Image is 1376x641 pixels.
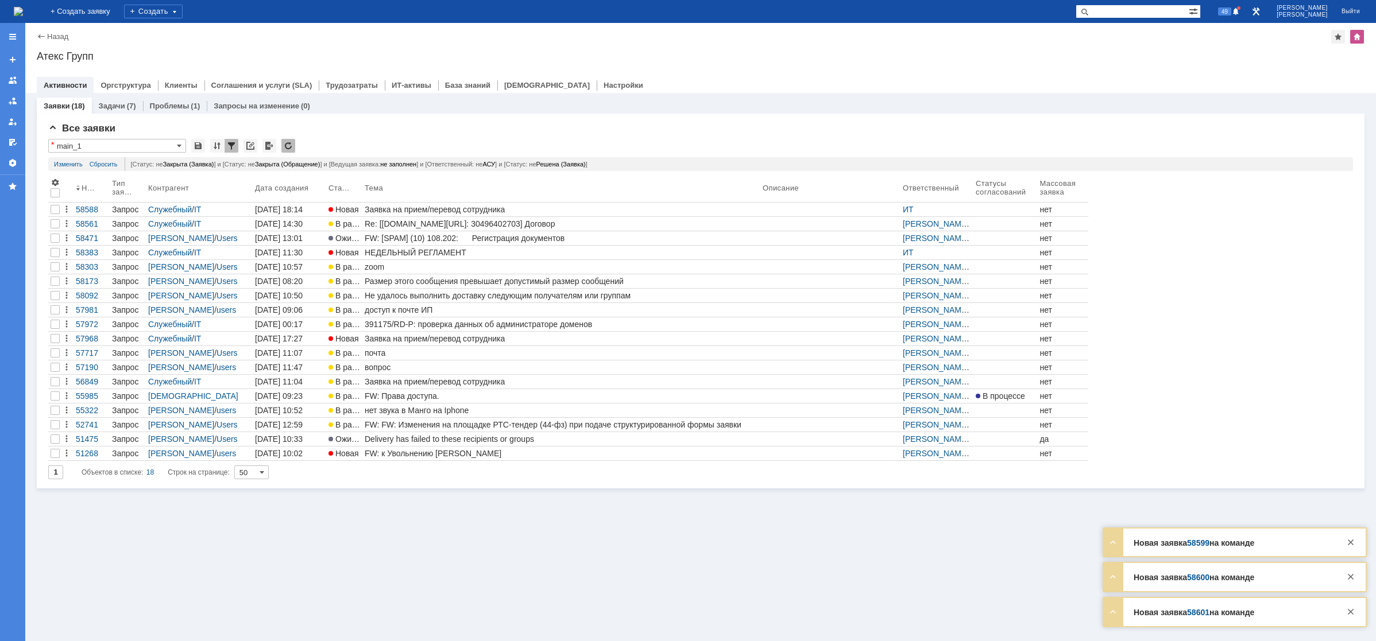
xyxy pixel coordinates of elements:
a: Активности [44,81,87,90]
div: [DATE] 17:27 [255,334,303,343]
a: почта [362,346,760,360]
a: IT [194,219,201,228]
th: Дата создания [253,176,326,203]
th: Статус [326,176,362,203]
a: В работе [326,346,362,360]
div: Запрос на обслуживание [112,391,144,401]
a: [PERSON_NAME] [148,234,214,243]
a: В работе [326,375,362,389]
a: Клиенты [165,81,198,90]
a: В работе [326,217,362,231]
span: В работе [328,391,369,401]
a: нет звука в Манго на Iphone [362,403,760,417]
a: [PERSON_NAME] [903,291,969,300]
a: Настройки [604,81,643,90]
a: Не удалось выполнить доставку следующим получателям или группам [362,289,760,302]
th: Массовая заявка [1037,176,1088,203]
a: нет [1037,403,1088,417]
a: [PERSON_NAME] [148,420,214,429]
div: FW: FW: Изменения на площадке РТС-тендер (44-фз) при подаче структурированной формы заявки [365,420,758,429]
div: [DATE] 10:50 [255,291,303,300]
div: Тема [365,184,384,192]
a: Заявка на прием/перевод сотрудника [362,375,760,389]
a: нет [1037,217,1088,231]
div: доступ к почте ИП [365,305,758,314]
a: [PERSON_NAME] [148,305,214,314]
a: В процессе [973,389,1037,403]
span: В работе [328,262,369,271]
a: IT [194,377,201,386]
a: Новая [326,246,362,259]
a: Размер этого сообщения превышает допустимый размер сообщений [362,274,760,288]
a: Трудозатраты [326,81,378,90]
div: Обновлять список [281,139,295,153]
div: Контрагент [148,184,191,192]
a: Оргструктура [101,81,150,90]
div: Запрос на обслуживание [112,234,144,243]
div: Размер этого сообщения превышает допустимый размер сообщений [365,277,758,286]
div: Запрос на обслуживание [112,262,144,271]
a: FW: FW: Изменения на площадке РТС-тендер (44-фз) при подаче структурированной формы заявки [362,418,760,432]
a: нет [1037,246,1088,259]
a: да [1037,432,1088,446]
div: [DATE] 14:30 [255,219,303,228]
a: нет [1037,231,1088,245]
div: нет [1039,291,1086,300]
div: Запрос на обслуживание [112,420,144,429]
a: Запрос на обслуживание [110,432,146,446]
div: Запрос на обслуживание [112,406,144,415]
a: [DATE] 09:06 [253,303,326,317]
a: Запрос на обслуживание [110,360,146,374]
a: [PERSON_NAME] [903,348,969,358]
a: Заявки на командах [3,71,22,90]
div: Запрос на обслуживание [112,277,144,286]
a: [DATE] 17:27 [253,332,326,345]
div: Фильтрация... [225,139,238,153]
a: Запрос на обслуживание [110,303,146,317]
div: 57968 [76,334,107,343]
a: [DATE] 10:50 [253,289,326,302]
a: Запрос на обслуживание [110,274,146,288]
a: Настройки [3,154,22,172]
span: В работе [328,348,369,358]
div: [DATE] 12:59 [255,420,303,429]
a: [PERSON_NAME] [903,262,969,271]
span: [PERSON_NAME] [1277,11,1328,18]
a: Users [217,277,238,286]
span: Новая [328,334,359,343]
a: [PERSON_NAME] [903,420,969,429]
div: 58173 [76,277,107,286]
a: доступ к почте ИП [362,303,760,317]
a: 56849 [74,375,110,389]
a: [PERSON_NAME] [148,363,214,372]
div: Запрос на обслуживание [112,320,144,329]
div: Запрос на обслуживание [112,348,144,358]
a: Новая [326,332,362,345]
a: FW: [SPAM] (10) 108.202: Регистрация документов [362,231,760,245]
a: НЕДЕЛЬНЫЙ РЕГЛАМЕНТ [362,246,760,259]
a: 391175/RD-P: проверка данных об администраторе доменов [362,317,760,331]
div: 391175/RD-P: проверка данных об администраторе доменов [365,320,758,329]
div: Запрос на обслуживание [112,219,144,228]
a: [DATE] 10:52 [253,403,326,417]
a: Сбросить [90,157,118,171]
div: [DATE] 09:23 [255,391,303,401]
div: 56849 [76,377,107,386]
a: [PERSON_NAME] [903,377,969,386]
div: Запрос на обслуживание [112,363,144,372]
a: Служебный [148,377,192,386]
a: Запрос на обслуживание [110,203,146,216]
a: Перейти на домашнюю страницу [14,7,23,16]
div: 58471 [76,234,107,243]
a: users [217,363,236,372]
a: нет [1037,389,1088,403]
a: users [217,305,236,314]
div: Re: [[DOMAIN_NAME][URL]: 30496402703] Договор [365,219,758,228]
a: В работе [326,289,362,302]
a: Запрос на обслуживание [110,332,146,345]
a: Запрос на обслуживание [110,403,146,417]
th: Тип заявки [110,176,146,203]
th: Тема [362,176,760,203]
a: Новая [326,203,362,216]
a: ИТ [903,248,914,257]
